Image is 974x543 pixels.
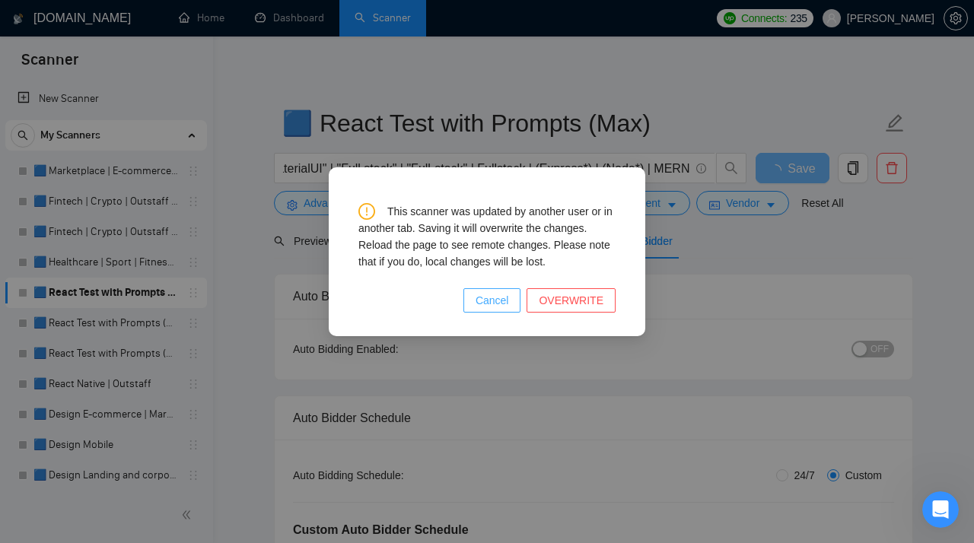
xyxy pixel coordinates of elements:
button: OVERWRITE [527,288,616,313]
span: Cancel [476,292,509,309]
button: Cancel [463,288,521,313]
div: This scanner was updated by another user or in another tab. Saving it will overwrite the changes.... [358,203,616,270]
span: OVERWRITE [539,292,603,309]
iframe: Intercom live chat [922,491,959,528]
span: exclamation-circle [358,203,375,220]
